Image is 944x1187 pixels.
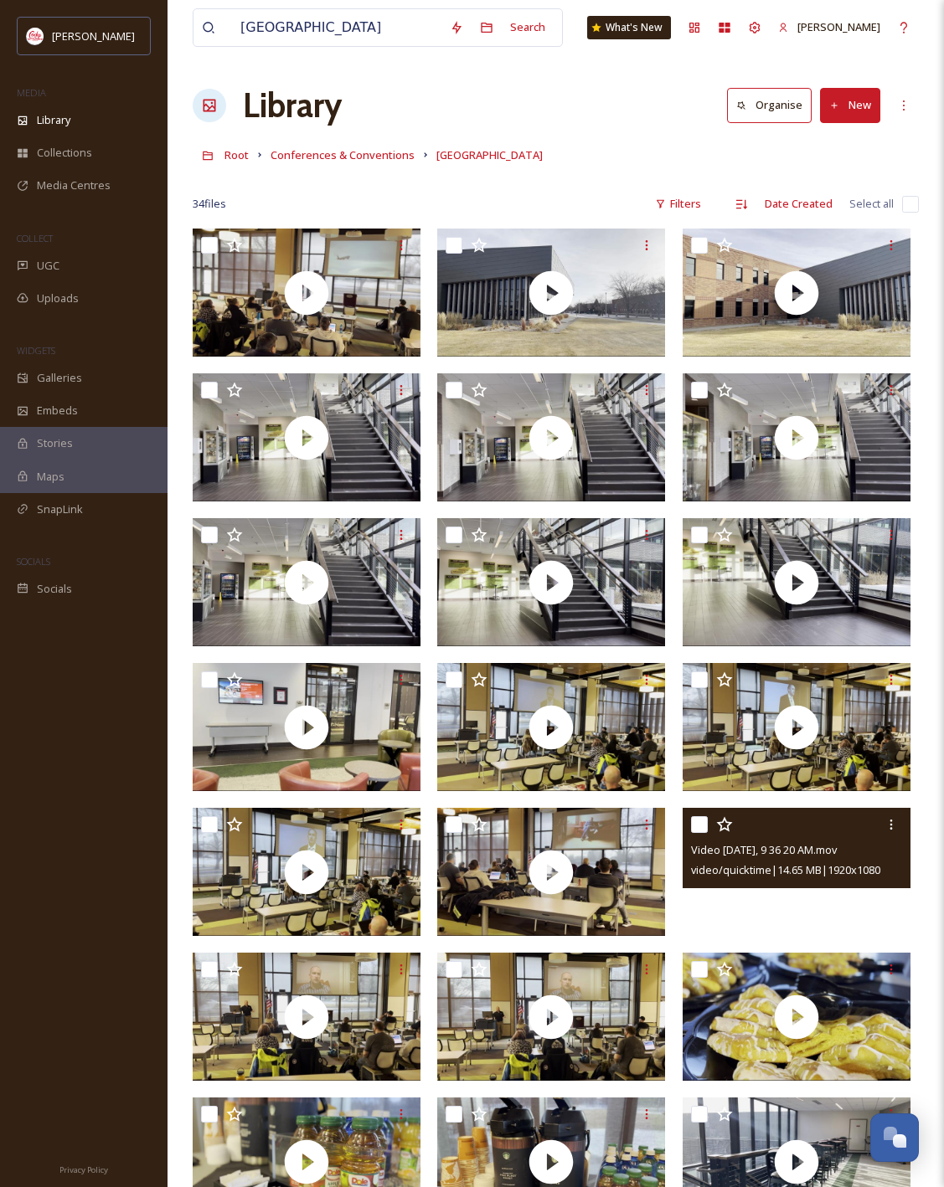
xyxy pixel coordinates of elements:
a: [PERSON_NAME] [770,11,889,44]
span: COLLECT [17,232,53,244]
button: Open Chat [870,1113,919,1162]
img: thumbnail [683,663,910,791]
button: Organise [727,88,812,122]
input: Search your library [232,9,441,46]
a: Privacy Policy [59,1159,108,1179]
span: [GEOGRAPHIC_DATA] [436,147,543,162]
span: Collections [37,145,92,161]
img: thumbnail [193,808,420,936]
span: Library [37,112,70,128]
img: thumbnail [193,953,420,1081]
span: Maps [37,469,64,485]
span: Stories [37,435,73,451]
span: Socials [37,581,72,597]
span: Privacy Policy [59,1164,108,1175]
a: Library [243,80,342,131]
img: thumbnail [437,808,665,936]
span: SOCIALS [17,555,50,568]
img: thumbnail [437,953,665,1081]
span: MEDIA [17,86,46,99]
img: thumbnail [437,373,665,501]
span: Uploads [37,290,79,306]
span: Root [224,147,249,162]
span: video/quicktime | 14.65 MB | 1920 x 1080 [691,862,880,877]
span: Media Centres [37,177,111,193]
img: thumbnail [683,229,910,357]
a: Root [224,145,249,165]
a: Conferences & Conventions [271,145,415,165]
img: thumbnail [683,953,910,1081]
img: thumbnail [193,663,420,791]
span: Conferences & Conventions [271,147,415,162]
span: Video [DATE], 9 36 20 AM.mov [691,842,837,857]
span: Galleries [37,370,82,386]
span: [PERSON_NAME] [52,28,135,44]
img: images%20(1).png [27,28,44,44]
img: thumbnail [437,663,665,791]
img: thumbnail [683,373,910,501]
span: [PERSON_NAME] [797,19,880,34]
img: thumbnail [437,229,665,357]
div: Date Created [756,188,841,220]
div: Filters [647,188,709,220]
span: Select all [849,196,894,212]
span: Embeds [37,403,78,419]
div: Search [502,11,554,44]
span: SnapLink [37,501,83,517]
img: thumbnail [437,518,665,646]
img: thumbnail [683,518,910,646]
span: UGC [37,258,59,274]
span: WIDGETS [17,344,55,357]
img: thumbnail [193,518,420,646]
a: [GEOGRAPHIC_DATA] [436,145,543,165]
span: 34 file s [193,196,226,212]
a: What's New [587,16,671,39]
img: thumbnail [193,373,420,501]
button: New [820,88,880,122]
img: thumbnail [193,229,420,357]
